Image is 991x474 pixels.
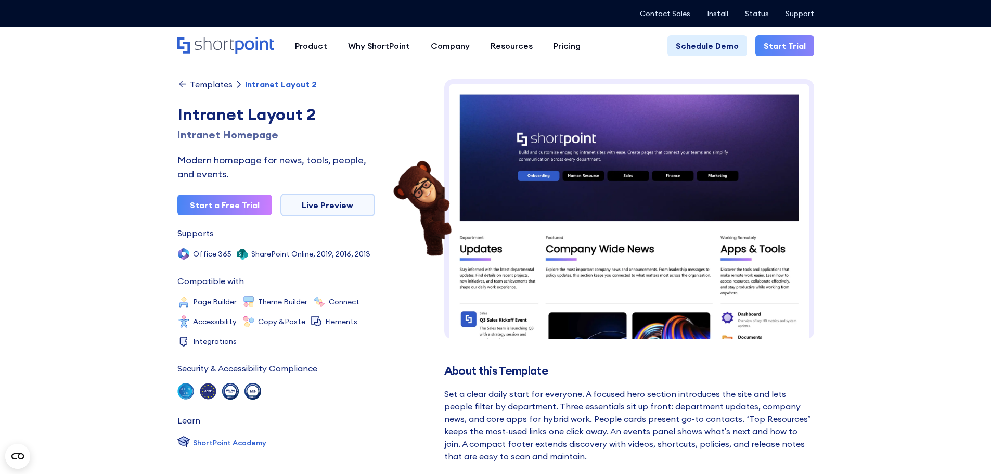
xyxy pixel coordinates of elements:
div: Templates [190,80,233,88]
div: Supports [177,229,214,237]
div: Company [431,40,470,52]
div: ShortPoint Academy [193,438,266,449]
div: Copy &Paste [258,318,305,325]
div: Why ShortPoint [348,40,410,52]
div: Pricing [554,40,581,52]
a: Company [420,35,480,56]
div: Modern homepage for news, tools, people, and events. [177,153,375,181]
a: Home [177,37,274,55]
button: Open CMP widget [5,444,30,469]
div: Intranet Layout 2 [245,80,317,88]
div: Resources [491,40,533,52]
a: Support [786,9,814,18]
div: Office 365 [193,250,231,258]
img: soc 2 [177,383,194,400]
a: ShortPoint Academy [177,435,266,451]
div: Accessibility [193,318,237,325]
a: Why ShortPoint [338,35,420,56]
iframe: Chat Widget [804,353,991,474]
h2: About this Template [444,364,814,377]
div: Theme Builder [258,298,307,305]
div: SharePoint Online, 2019, 2016, 2013 [251,250,370,258]
div: Set a clear daily start for everyone. A focused hero section introduces the site and lets people ... [444,388,814,463]
a: Status [745,9,769,18]
a: Contact Sales [640,9,690,18]
div: Elements [325,318,357,325]
div: Compatible with [177,277,244,285]
a: Templates [177,79,233,89]
a: Start Trial [755,35,814,56]
div: Page Builder [193,298,237,305]
a: Live Preview [280,194,375,216]
h1: Intranet Homepage [177,127,375,143]
div: Learn [177,416,200,425]
a: Pricing [543,35,591,56]
a: Resources [480,35,543,56]
a: Schedule Demo [667,35,747,56]
div: Connect [329,298,359,305]
a: Start a Free Trial [177,195,272,215]
div: Security & Accessibility Compliance [177,364,317,373]
div: Integrations [193,338,237,345]
div: Product [295,40,327,52]
div: Intranet Layout 2 [177,102,375,127]
a: Product [285,35,338,56]
a: Install [707,9,728,18]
